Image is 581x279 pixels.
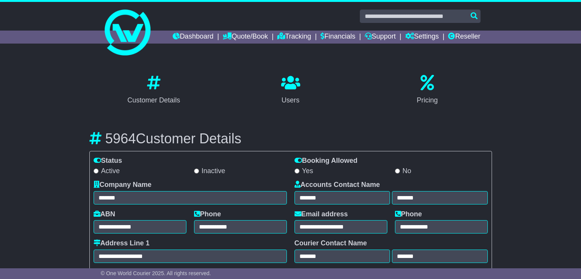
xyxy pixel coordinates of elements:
a: Users [276,72,305,108]
label: Status [94,157,122,165]
label: Phone [194,210,221,219]
div: Customer Details [127,95,180,105]
label: Address Line 1 [94,239,150,248]
label: No [395,167,411,175]
label: Accounts Contact Name [295,181,380,189]
label: Email address [295,210,348,219]
a: Support [365,31,396,44]
h3: Customer Details [89,131,492,146]
label: Active [94,167,120,175]
div: Users [281,95,300,105]
span: 5964 [105,131,136,146]
a: Quote/Book [223,31,268,44]
a: Tracking [277,31,311,44]
a: Dashboard [173,31,214,44]
div: Pricing [417,95,438,105]
label: ABN [94,210,115,219]
a: Financials [320,31,355,44]
a: Pricing [412,72,443,108]
input: Yes [295,169,299,174]
a: Customer Details [122,72,185,108]
label: Company Name [94,181,152,189]
label: Courier Contact Name [295,239,367,248]
a: Reseller [448,31,480,44]
input: Inactive [194,169,199,174]
span: © One World Courier 2025. All rights reserved. [101,270,211,276]
label: Yes [295,167,313,175]
input: No [395,169,400,174]
label: Booking Allowed [295,157,358,165]
label: Phone [395,210,422,219]
label: Inactive [194,167,225,175]
a: Settings [405,31,439,44]
input: Active [94,169,99,174]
